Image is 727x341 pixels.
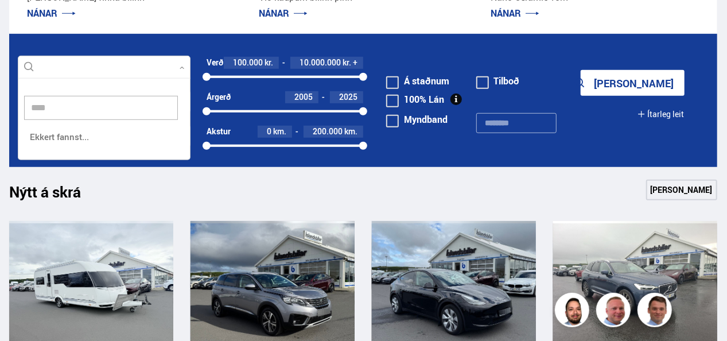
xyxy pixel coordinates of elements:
span: kr. [265,58,273,67]
span: kr. [343,58,351,67]
div: Árgerð [207,92,231,102]
span: + [353,58,357,67]
span: Ekkert fannst... [21,126,187,148]
span: 10.000.000 [300,57,341,68]
h1: Nýtt á skrá [9,183,101,207]
label: Tilboð [476,76,520,86]
a: NÁNAR [491,7,539,20]
label: Á staðnum [386,76,449,86]
div: Verð [207,58,223,67]
label: Myndband [386,115,448,124]
span: km. [344,127,357,136]
span: 2005 [294,91,313,102]
button: [PERSON_NAME] [581,70,685,96]
a: [PERSON_NAME] [646,180,717,200]
div: Akstur [207,127,231,136]
span: km. [273,127,286,136]
img: FbJEzSuNWCJXmdc-.webp [639,294,674,329]
button: Open LiveChat chat widget [9,5,44,39]
span: 100.000 [233,57,263,68]
a: NÁNAR [27,7,76,20]
span: 200.000 [313,126,343,137]
label: 100% Lán [386,95,444,104]
span: 0 [267,126,271,137]
img: siFngHWaQ9KaOqBr.png [598,294,632,329]
a: NÁNAR [259,7,308,20]
button: Ítarleg leit [637,101,684,127]
span: 2025 [339,91,357,102]
img: nhp88E3Fdnt1Opn2.png [557,294,591,329]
